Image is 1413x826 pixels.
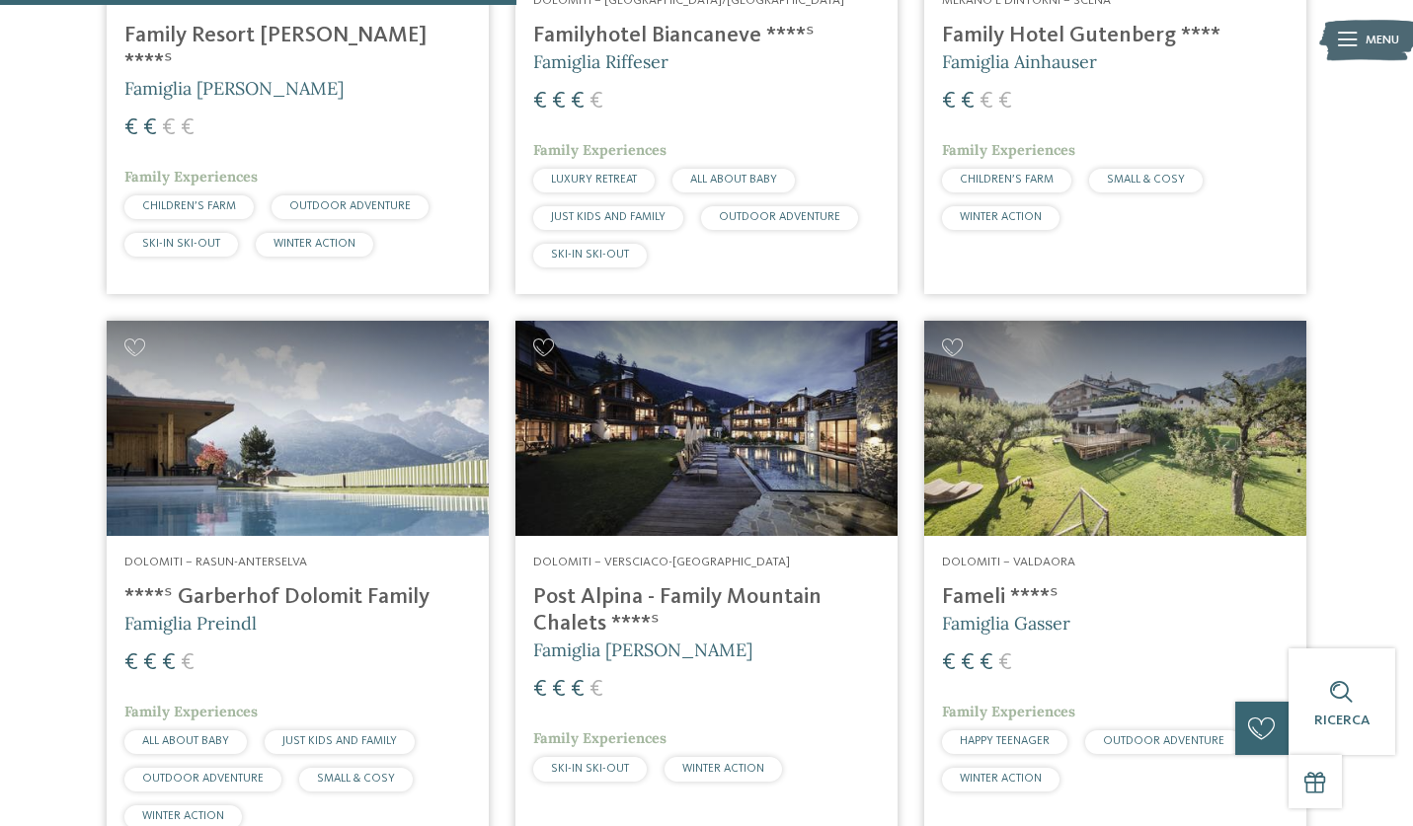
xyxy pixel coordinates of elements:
span: WINTER ACTION [142,810,224,822]
span: Famiglia [PERSON_NAME] [533,638,752,661]
span: Family Experiences [942,703,1075,720]
span: WINTER ACTION [682,763,764,775]
span: € [533,678,547,702]
span: Dolomiti – Rasun-Anterselva [124,556,307,568]
span: € [998,651,1012,675]
span: € [589,90,603,113]
span: WINTER ACTION [960,773,1042,785]
span: € [980,90,993,113]
img: Cercate un hotel per famiglie? Qui troverete solo i migliori! [107,321,489,536]
span: Ricerca [1314,713,1370,727]
span: € [124,651,138,675]
h4: ****ˢ Garberhof Dolomit Family [124,584,471,611]
span: Famiglia Riffeser [533,50,668,73]
span: JUST KIDS AND FAMILY [551,211,666,223]
span: € [162,651,176,675]
span: € [181,116,195,140]
span: € [533,90,547,113]
span: SMALL & COSY [1107,174,1185,186]
span: OUTDOOR ADVENTURE [142,773,264,785]
span: Famiglia [PERSON_NAME] [124,77,344,100]
span: € [589,678,603,702]
span: Famiglia Gasser [942,612,1070,635]
span: € [998,90,1012,113]
span: € [961,90,975,113]
span: € [181,651,195,675]
span: SKI-IN SKI-OUT [142,238,220,250]
span: CHILDREN’S FARM [960,174,1054,186]
h4: Family Hotel Gutenberg **** [942,23,1289,49]
span: Famiglia Ainhauser [942,50,1097,73]
span: HAPPY TEENAGER [960,735,1050,747]
span: € [552,90,566,113]
span: € [124,116,138,140]
span: Dolomiti – Versciaco-[GEOGRAPHIC_DATA] [533,556,790,568]
span: JUST KIDS AND FAMILY [282,735,397,747]
span: SMALL & COSY [317,773,395,785]
span: € [162,116,176,140]
span: WINTER ACTION [960,211,1042,223]
span: Family Experiences [124,703,258,720]
span: OUTDOOR ADVENTURE [719,211,840,223]
h4: Post Alpina - Family Mountain Chalets ****ˢ [533,584,880,638]
span: Family Experiences [533,729,667,747]
span: € [980,651,993,675]
span: € [942,651,956,675]
span: ALL ABOUT BABY [690,174,777,186]
span: € [143,651,157,675]
span: € [571,678,585,702]
span: € [942,90,956,113]
span: SKI-IN SKI-OUT [551,249,629,261]
span: OUTDOOR ADVENTURE [289,200,411,212]
span: OUTDOOR ADVENTURE [1103,735,1224,747]
span: Famiglia Preindl [124,612,257,635]
span: LUXURY RETREAT [551,174,637,186]
span: Dolomiti – Valdaora [942,556,1075,568]
span: € [961,651,975,675]
span: Family Experiences [533,141,667,159]
span: Family Experiences [124,168,258,186]
span: CHILDREN’S FARM [142,200,236,212]
img: Post Alpina - Family Mountain Chalets ****ˢ [515,321,898,536]
img: Cercate un hotel per famiglie? Qui troverete solo i migliori! [924,321,1306,536]
span: WINTER ACTION [274,238,355,250]
span: ALL ABOUT BABY [142,735,229,747]
h4: Familyhotel Biancaneve ****ˢ [533,23,880,49]
span: € [571,90,585,113]
h4: Family Resort [PERSON_NAME] ****ˢ [124,23,471,76]
span: Family Experiences [942,141,1075,159]
span: SKI-IN SKI-OUT [551,763,629,775]
span: € [143,116,157,140]
span: € [552,678,566,702]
